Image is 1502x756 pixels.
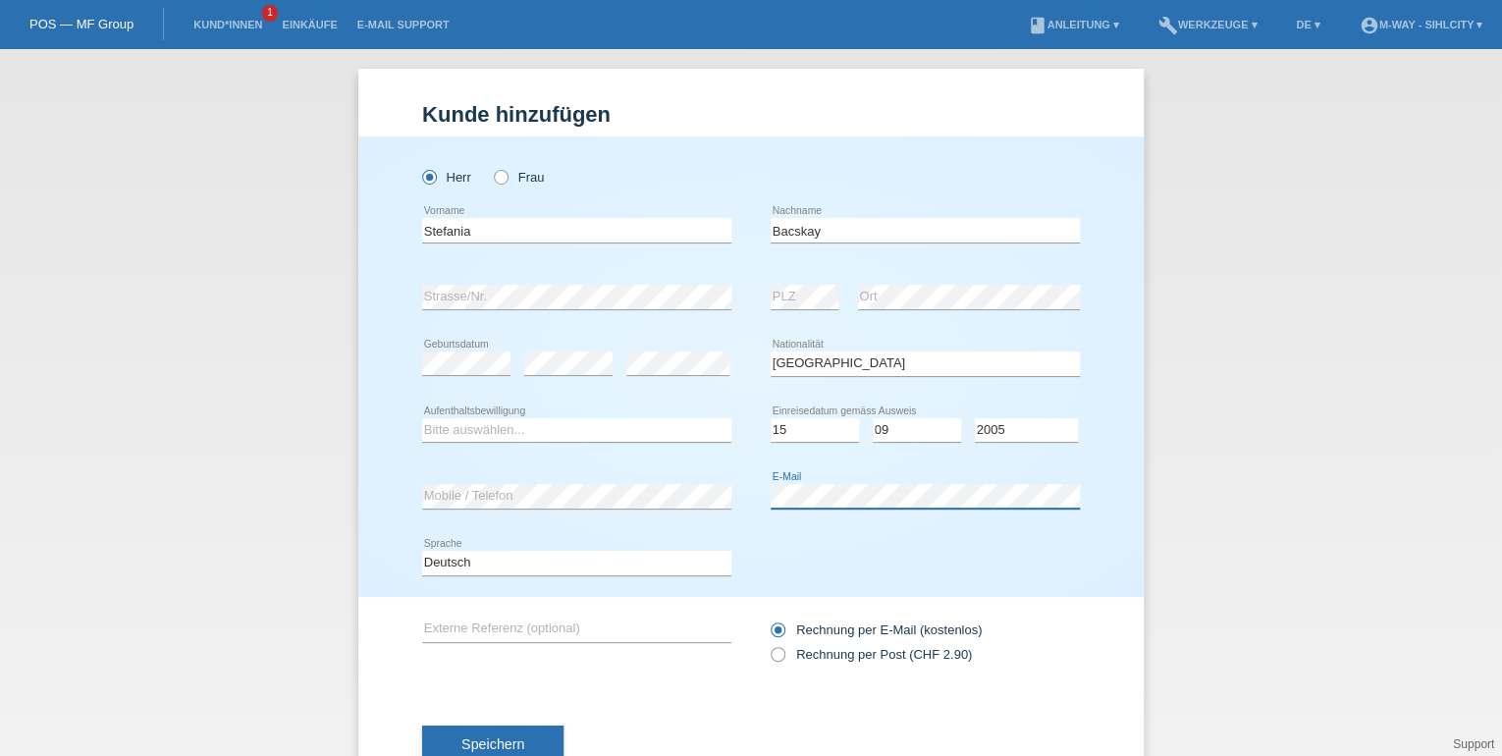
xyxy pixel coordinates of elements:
[771,647,783,672] input: Rechnung per Post (CHF 2.90)
[1453,737,1494,751] a: Support
[1350,19,1492,30] a: account_circlem-way - Sihlcity ▾
[1158,16,1178,35] i: build
[29,17,134,31] a: POS — MF Group
[1360,16,1379,35] i: account_circle
[348,19,459,30] a: E-Mail Support
[422,170,471,185] label: Herr
[184,19,272,30] a: Kund*innen
[422,170,435,183] input: Herr
[771,622,783,647] input: Rechnung per E-Mail (kostenlos)
[1027,16,1046,35] i: book
[1149,19,1267,30] a: buildWerkzeuge ▾
[1286,19,1329,30] a: DE ▾
[262,5,278,22] span: 1
[771,622,982,637] label: Rechnung per E-Mail (kostenlos)
[272,19,347,30] a: Einkäufe
[461,736,524,752] span: Speichern
[771,647,972,662] label: Rechnung per Post (CHF 2.90)
[494,170,507,183] input: Frau
[422,102,1080,127] h1: Kunde hinzufügen
[494,170,544,185] label: Frau
[1017,19,1128,30] a: bookAnleitung ▾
